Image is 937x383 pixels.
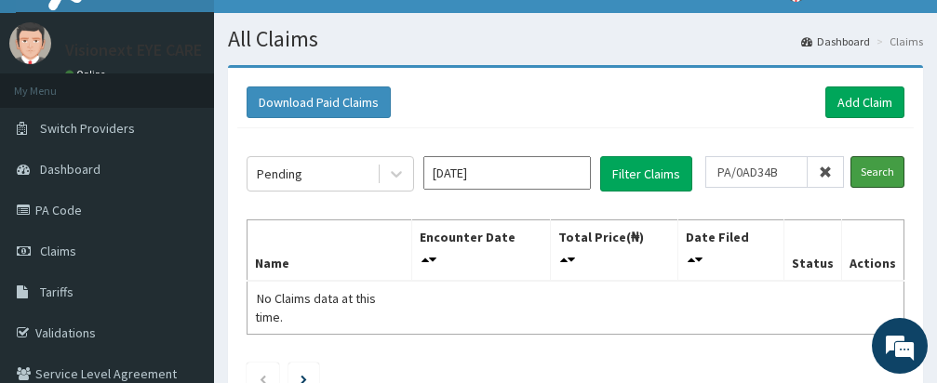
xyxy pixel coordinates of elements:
[257,165,302,183] div: Pending
[40,284,74,300] span: Tariffs
[305,9,350,54] div: Minimize live chat window
[423,156,591,190] input: Select Month and Year
[9,22,51,64] img: User Image
[108,89,257,277] span: We're online!
[600,156,692,191] button: Filter Claims
[872,33,923,49] li: Claims
[801,33,870,49] a: Dashboard
[841,220,904,282] th: Actions
[850,156,904,188] input: Search
[248,220,412,282] th: Name
[9,218,355,283] textarea: Type your message and hit 'Enter'
[40,161,100,178] span: Dashboard
[40,120,135,137] span: Switch Providers
[412,220,551,282] th: Encounter Date
[40,243,76,259] span: Claims
[550,220,678,282] th: Total Price(₦)
[678,220,784,282] th: Date Filed
[228,27,923,51] h1: All Claims
[705,156,808,188] input: Search by HMO ID
[65,42,202,59] p: Visionext EYE CARE
[34,93,75,139] img: d_794563401_company_1708531726252_794563401
[97,104,313,128] div: Chat with us now
[825,86,904,118] a: Add Claim
[247,86,391,118] button: Download Paid Claims
[255,290,376,325] span: No Claims data at this time.
[783,220,841,282] th: Status
[65,68,110,81] a: Online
